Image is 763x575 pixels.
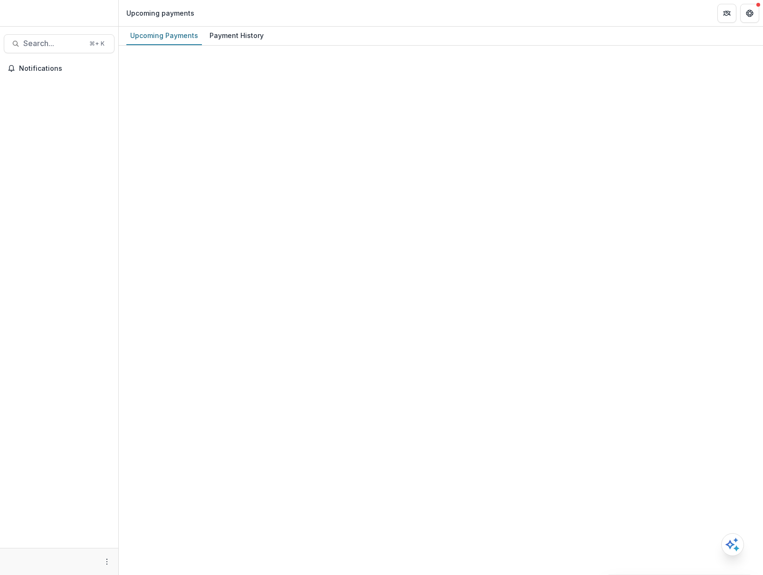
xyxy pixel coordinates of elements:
[101,556,113,567] button: More
[740,4,759,23] button: Get Help
[4,34,114,53] button: Search...
[4,61,114,76] button: Notifications
[206,29,267,42] div: Payment History
[717,4,736,23] button: Partners
[87,38,106,49] div: ⌘ + K
[206,27,267,45] a: Payment History
[19,65,111,73] span: Notifications
[721,533,744,556] button: Open AI Assistant
[126,27,202,45] a: Upcoming Payments
[126,29,202,42] div: Upcoming Payments
[126,8,194,18] div: Upcoming payments
[123,6,198,20] nav: breadcrumb
[23,39,84,48] span: Search...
